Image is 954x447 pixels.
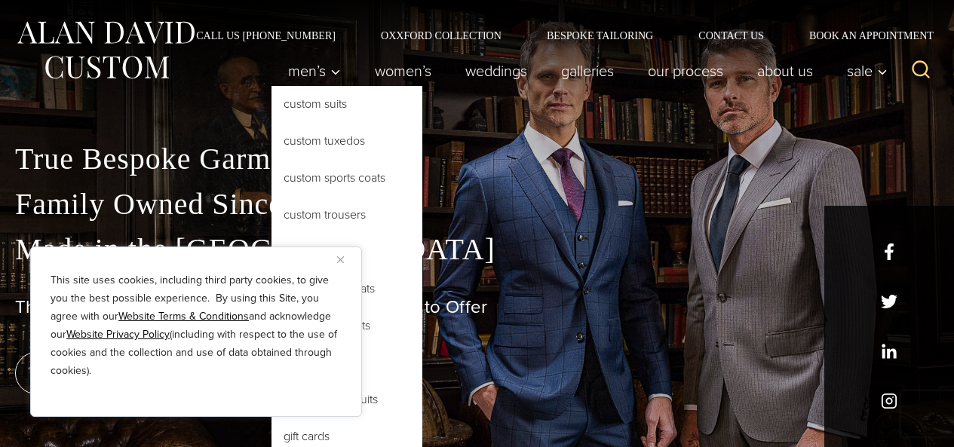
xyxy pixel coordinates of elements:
a: Galleries [544,56,631,86]
a: book an appointment [15,352,226,394]
a: Custom Trousers [271,197,422,233]
a: Website Terms & Conditions [118,308,249,324]
h1: The Best Custom Suits [GEOGRAPHIC_DATA] Has to Offer [15,296,939,318]
p: True Bespoke Garments Family Owned Since [DATE] Made in the [GEOGRAPHIC_DATA] [15,136,939,272]
span: Sale [847,63,888,78]
a: Website Privacy Policy [66,326,170,342]
a: Custom Suits [271,86,422,122]
a: Contact Us [676,30,787,41]
img: Close [337,256,344,263]
button: View Search Form [903,53,939,89]
a: Call Us [PHONE_NUMBER] [173,30,358,41]
img: Alan David Custom [15,17,196,84]
a: Custom Vests [271,234,422,270]
a: weddings [449,56,544,86]
button: Close [337,250,355,268]
a: Bespoke Tailoring [524,30,676,41]
a: Custom Sports Coats [271,160,422,196]
a: Custom Tuxedos [271,123,422,159]
nav: Secondary Navigation [173,30,939,41]
a: Oxxford Collection [358,30,524,41]
a: Our Process [631,56,741,86]
span: Men’s [288,63,341,78]
a: Book an Appointment [787,30,939,41]
a: About Us [741,56,830,86]
a: Women’s [358,56,449,86]
p: This site uses cookies, including third party cookies, to give you the best possible experience. ... [51,271,342,380]
nav: Primary Navigation [271,56,896,86]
